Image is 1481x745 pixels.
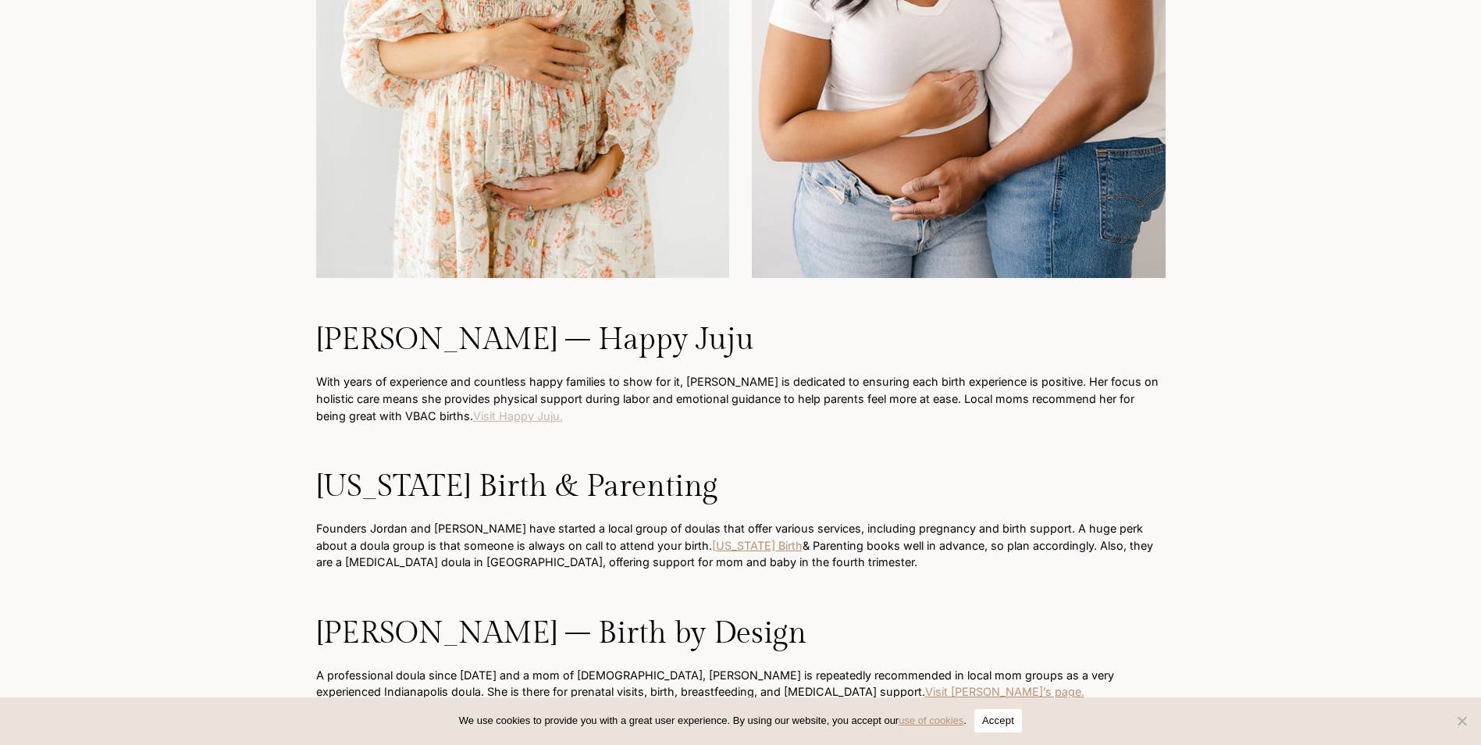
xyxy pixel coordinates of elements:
button: Accept [974,709,1022,733]
a: [US_STATE] Birth [712,539,803,552]
h3: [PERSON_NAME] – Happy Juju [316,323,1166,358]
p: A professional doula since [DATE] and a mom of [DEMOGRAPHIC_DATA], [PERSON_NAME] is repeatedly re... [316,667,1166,700]
a: Visit Happy Juju. [473,409,563,422]
p: With years of experience and countless happy families to show for it, [PERSON_NAME] is dedicated ... [316,373,1166,424]
p: Founders Jordan and [PERSON_NAME] have started a local group of doulas that offer various service... [316,520,1166,571]
h3: [PERSON_NAME] – Birth by Design [316,616,1166,652]
a: Visit [PERSON_NAME]’s page. [925,685,1084,698]
span: No [1454,713,1469,729]
h3: [US_STATE] Birth & Parenting [316,469,1166,505]
span: We use cookies to provide you with a great user experience. By using our website, you accept our . [459,713,967,729]
a: use of cookies [899,715,963,726]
